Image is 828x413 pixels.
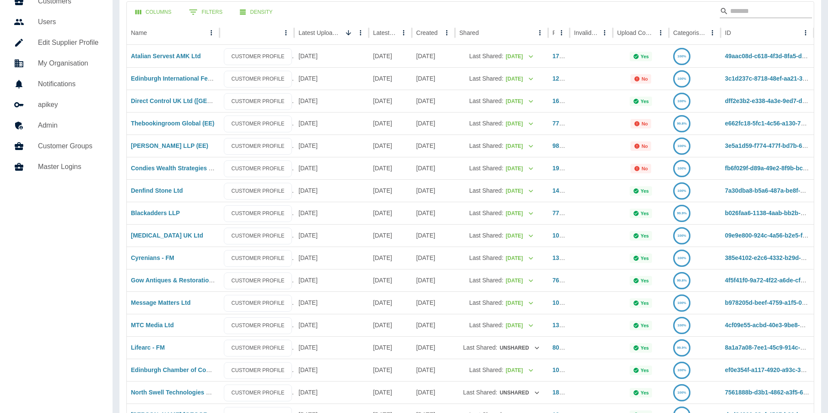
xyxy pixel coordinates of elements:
p: No [642,121,648,126]
text: 99.8% [677,278,687,282]
a: CUSTOMER PROFILE [224,205,292,222]
div: 10 Aug 2025 [369,67,412,90]
a: 774243 [552,120,573,127]
text: 100% [677,234,686,238]
button: Invalid Creds column menu [599,27,611,39]
p: No [642,166,648,171]
button: Unshared [499,341,540,355]
a: CUSTOMER PROFILE [224,317,292,334]
div: 22 Jul 2025 [369,135,412,157]
div: 18 Aug 2025 [369,269,412,291]
div: 17 Oct 2023 [412,269,455,291]
div: Latest Upload Date [298,29,342,36]
p: Yes [641,256,649,261]
p: Yes [641,345,649,350]
a: Message Matters Ltd [131,299,191,306]
p: Yes [641,99,649,104]
button: Name column menu [205,27,217,39]
div: 04 Jul 2023 [412,157,455,179]
a: Denfind Stone Ltd [131,187,183,194]
div: 19 Aug 2025 [294,381,369,404]
a: 100% [673,75,690,82]
button: Density [233,4,279,20]
div: Categorised [673,29,706,36]
button: Categorised column menu [706,27,718,39]
a: North Swell Technologies Limited [131,389,228,396]
div: ID [725,29,731,36]
a: Customer Groups [7,136,106,156]
button: [DATE] [505,185,534,198]
a: 100% [673,366,690,373]
div: 25 Aug 2025 [294,112,369,135]
button: Sort [342,27,354,39]
div: Created [416,29,438,36]
button: [DATE] [505,50,534,63]
button: Latest Usage column menu [398,27,410,39]
div: 21 Aug 2025 [294,336,369,359]
a: 131833987 [552,254,583,261]
button: column menu [280,27,292,39]
text: 100% [677,391,686,394]
p: Yes [641,368,649,373]
div: Last Shared: [459,225,544,247]
text: 100% [677,323,686,327]
text: 100% [677,77,686,81]
div: Not all required reports for this customer were uploaded for the latest usage month. [630,141,652,151]
text: 100% [677,368,686,372]
a: 807393 [552,344,573,351]
div: 21 Aug 2025 [369,112,412,135]
a: 99.8% [673,277,690,284]
text: 99.9% [677,346,687,350]
p: Yes [641,300,649,306]
div: Not all required reports for this customer were uploaded for the latest usage month. [630,74,652,84]
h5: Master Logins [38,162,99,172]
a: 99.8% [673,120,690,127]
a: Users [7,12,106,32]
a: CUSTOMER PROFILE [224,228,292,244]
div: Latest Usage [373,29,397,36]
div: Last Shared: [459,269,544,291]
a: 767789 [552,277,573,284]
p: Yes [641,188,649,194]
a: 100% [673,165,690,172]
div: Last Shared: [459,382,544,404]
div: 25 Aug 2025 [294,45,369,67]
button: [DATE] [505,229,534,243]
button: Ref column menu [555,27,568,39]
text: 100% [677,256,686,260]
div: 25 Aug 2025 [294,135,369,157]
div: 09 Aug 2025 [369,247,412,269]
div: 04 Jul 2023 [412,179,455,202]
div: Last Shared: [459,359,544,381]
button: [DATE] [505,162,534,175]
button: Upload Complete column menu [655,27,667,39]
div: 04 Jul 2023 [412,224,455,247]
div: Search [720,4,812,20]
a: [MEDICAL_DATA] UK Ltd [131,232,203,239]
div: 22 Aug 2025 [294,269,369,291]
div: 25 Aug 2025 [294,90,369,112]
a: 181364107 [552,389,583,396]
div: 22 Aug 2025 [294,224,369,247]
div: 04 Jul 2023 [412,359,455,381]
div: 07 May 2025 [412,381,455,404]
button: Shared column menu [534,27,546,39]
a: Admin [7,115,106,136]
div: 04 Jul 2023 [412,291,455,314]
a: CUSTOMER PROFILE [224,71,292,88]
div: 04 Jul 2023 [412,67,455,90]
a: CUSTOMER PROFILE [224,362,292,379]
a: CUSTOMER PROFILE [224,116,292,132]
button: Select columns [129,4,179,20]
a: 194302168 [552,165,583,172]
a: 778551 [552,210,573,216]
button: [DATE] [505,297,534,310]
div: 23 Aug 2025 [369,90,412,112]
div: 04 Jul 2023 [412,135,455,157]
div: Not all required reports for this customer were uploaded for the latest usage month. [630,119,652,128]
a: 98890477 [552,142,579,149]
a: CUSTOMER PROFILE [224,385,292,401]
a: CUSTOMER PROFILE [224,295,292,312]
text: 100% [677,166,686,170]
a: [PERSON_NAME] LLP (EE) [131,142,208,149]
